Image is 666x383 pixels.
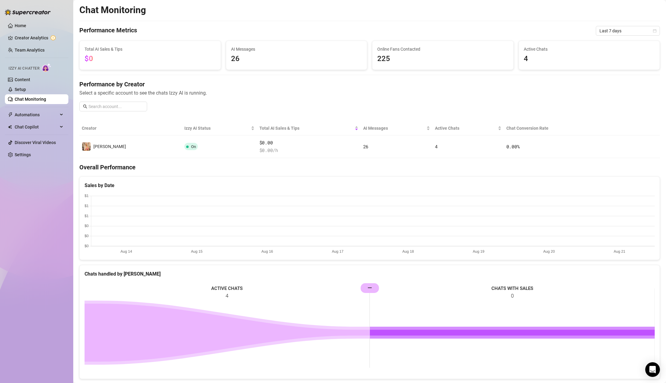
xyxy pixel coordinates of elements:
[377,46,509,52] span: Online Fans Contacted
[15,77,30,82] a: Content
[15,87,26,92] a: Setup
[363,143,368,150] span: 26
[9,66,39,71] span: Izzy AI Chatter
[79,80,660,89] h4: Performance by Creator
[524,53,655,65] span: 4
[259,125,353,132] span: Total AI Sales & Tips
[15,97,46,102] a: Chat Monitoring
[79,163,660,172] h4: Overall Performance
[79,4,146,16] h2: Chat Monitoring
[15,110,58,120] span: Automations
[82,142,91,151] img: Anthia
[599,26,656,35] span: Last 7 days
[645,362,660,377] div: Open Intercom Messenger
[259,139,358,146] span: $0.00
[524,46,655,52] span: Active Chats
[85,54,93,63] span: $0
[653,29,657,33] span: calendar
[504,121,602,135] th: Chat Conversion Rate
[79,121,182,135] th: Creator
[15,122,58,132] span: Chat Copilot
[93,144,126,149] span: [PERSON_NAME]
[83,104,87,109] span: search
[8,125,12,129] img: Chat Copilot
[433,121,504,135] th: Active Chats
[85,182,655,189] div: Sales by Date
[191,144,196,149] span: On
[15,140,56,145] a: Discover Viral Videos
[85,46,216,52] span: Total AI Sales & Tips
[15,33,63,43] a: Creator Analytics exclamation-circle
[15,48,45,52] a: Team Analytics
[363,125,425,132] span: AI Messages
[435,125,497,132] span: Active Chats
[231,53,362,65] span: 26
[361,121,433,135] th: AI Messages
[506,143,520,150] span: 0.00 %
[79,89,660,97] span: Select a specific account to see the chats Izzy AI is running.
[85,270,655,278] div: Chats handled by [PERSON_NAME]
[377,53,509,65] span: 225
[8,112,13,117] span: thunderbolt
[257,121,361,135] th: Total AI Sales & Tips
[184,125,250,132] span: Izzy AI Status
[79,26,137,36] h4: Performance Metrics
[182,121,257,135] th: Izzy AI Status
[259,147,358,154] span: $ 0.00 /h
[89,103,143,110] input: Search account...
[15,23,26,28] a: Home
[435,143,438,150] span: 4
[5,9,51,15] img: logo-BBDzfeDw.svg
[42,63,51,72] img: AI Chatter
[231,46,362,52] span: AI Messages
[15,152,31,157] a: Settings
